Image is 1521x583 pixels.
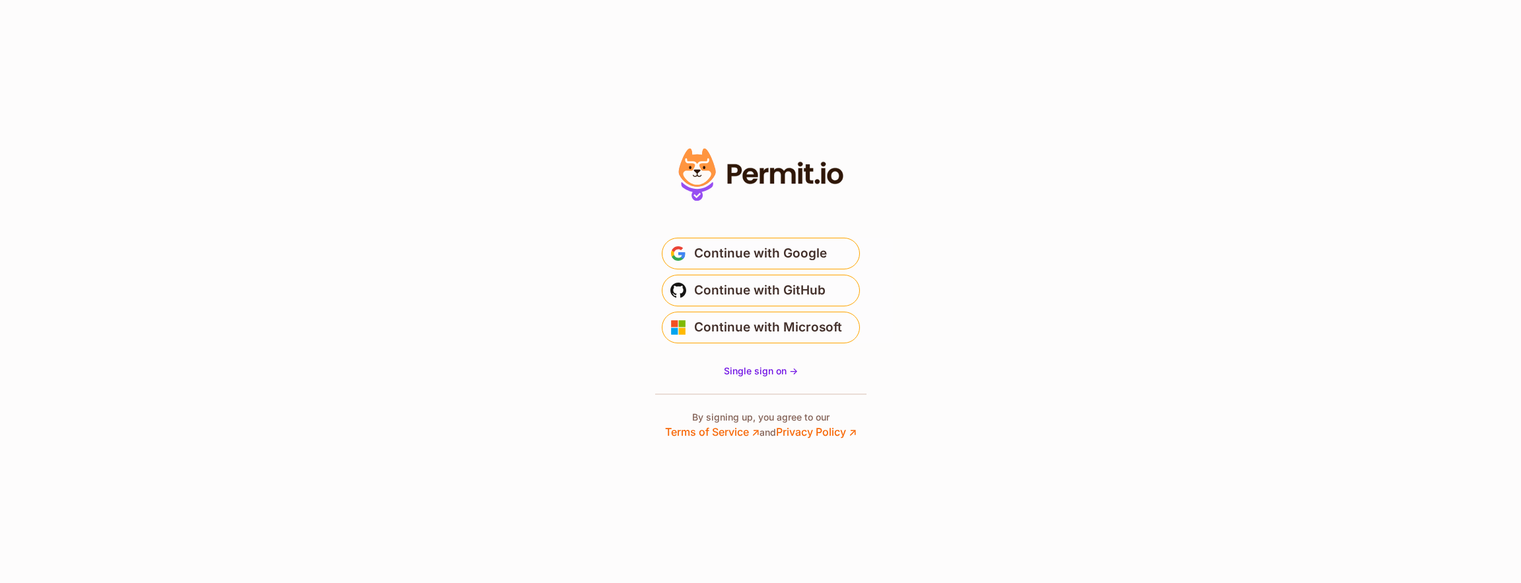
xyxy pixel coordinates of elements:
[662,312,860,343] button: Continue with Microsoft
[665,411,857,440] p: By signing up, you agree to our and
[694,243,827,264] span: Continue with Google
[662,275,860,306] button: Continue with GitHub
[662,238,860,269] button: Continue with Google
[665,425,760,438] a: Terms of Service ↗
[776,425,857,438] a: Privacy Policy ↗
[724,364,798,378] a: Single sign on ->
[724,365,798,376] span: Single sign on ->
[694,317,842,338] span: Continue with Microsoft
[694,280,826,301] span: Continue with GitHub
